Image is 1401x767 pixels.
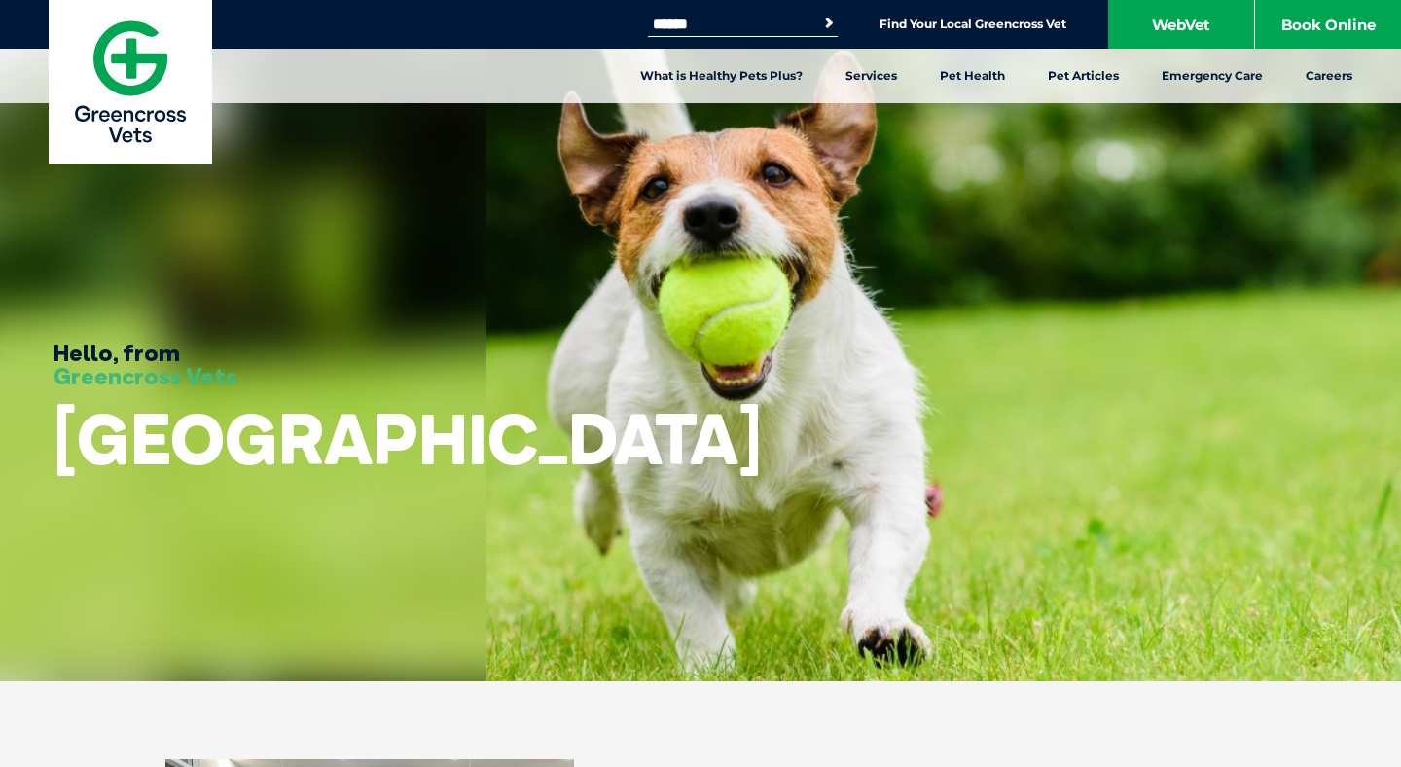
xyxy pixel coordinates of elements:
h3: Hello, from [54,341,237,387]
a: Careers [1284,49,1374,103]
h1: [GEOGRAPHIC_DATA] [54,400,762,477]
a: Services [824,49,918,103]
a: Pet Health [918,49,1026,103]
a: Pet Articles [1026,49,1140,103]
a: What is Healthy Pets Plus? [619,49,824,103]
a: Emergency Care [1140,49,1284,103]
button: Search [819,14,839,33]
a: Find Your Local Greencross Vet [880,17,1066,32]
span: Greencross Vets [54,361,237,390]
